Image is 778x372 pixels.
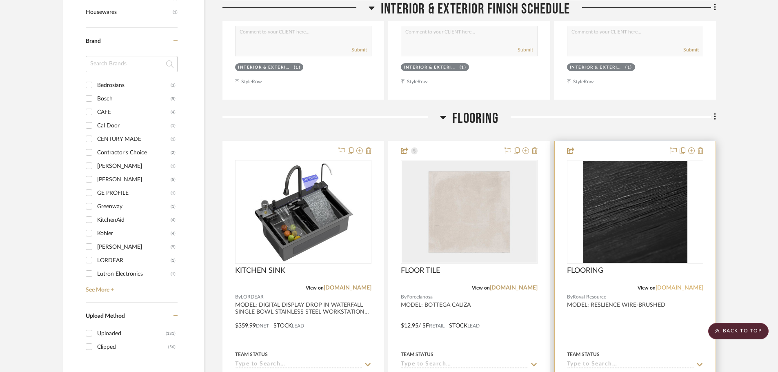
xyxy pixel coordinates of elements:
div: (1) [625,65,632,71]
input: Type to Search… [567,361,694,369]
span: LORDEAR [241,293,264,301]
div: 0 [567,160,703,263]
div: Clipped [97,341,168,354]
a: [DOMAIN_NAME] [656,285,703,291]
div: Bosch [97,92,171,105]
div: (3) [171,79,176,92]
div: Interior & Exterior Finish Schedule [570,65,624,71]
div: [PERSON_NAME] [97,241,171,254]
div: Interior & Exterior Finish Schedule [404,65,458,71]
scroll-to-top-button: BACK TO TOP [708,323,769,339]
div: Kohler [97,227,171,240]
div: (4) [171,214,176,227]
button: Submit [351,46,367,53]
div: [PERSON_NAME] [97,173,171,186]
span: By [401,293,407,301]
input: Type to Search… [235,361,362,369]
a: [DOMAIN_NAME] [324,285,371,291]
div: Bedrosians [97,79,171,92]
div: (9) [171,241,176,254]
img: KITCHEN SINK [251,161,356,263]
span: Brand [86,38,101,44]
div: Interior & Exterior Finish Schedule [238,65,292,71]
div: Uploaded [97,327,166,340]
span: View on [638,285,656,290]
a: [DOMAIN_NAME] [490,285,538,291]
div: Lutron Electronics [97,267,171,281]
span: Upload Method [86,313,125,319]
div: LORDEAR [97,254,171,267]
div: Team Status [567,351,600,358]
img: FLOORING [583,161,687,263]
span: By [567,293,573,301]
div: (131) [166,327,176,340]
span: KITCHEN SINK [235,266,285,275]
div: (1) [171,254,176,267]
button: Submit [518,46,533,53]
div: (1) [171,267,176,281]
div: Team Status [401,351,433,358]
div: (1) [171,200,176,213]
div: Greenway [97,200,171,213]
div: (1) [171,133,176,146]
button: Submit [683,46,699,53]
span: Housewares [86,5,171,19]
span: Royal Resource [573,293,606,301]
div: KitchenAid [97,214,171,227]
div: (2) [171,146,176,159]
div: (1) [294,65,301,71]
div: (1) [171,119,176,132]
div: (4) [171,106,176,119]
div: Cal Door [97,119,171,132]
div: Team Status [235,351,268,358]
span: By [235,293,241,301]
span: View on [306,285,324,290]
input: Type to Search… [401,361,527,369]
input: Search Brands [86,56,178,72]
div: (5) [171,173,176,186]
div: [PERSON_NAME] [97,160,171,173]
div: 0 [401,160,537,263]
a: See More + [84,281,178,294]
div: GE PROFILE [97,187,171,200]
span: (1) [173,6,178,19]
span: Porcelanosa [407,293,433,301]
div: CAFE [97,106,171,119]
span: FLOOR TILE [401,266,440,275]
div: Contractor's Choice [97,146,171,159]
div: (1) [171,187,176,200]
span: FLOORING [567,266,603,275]
div: CENTURY MADE [97,133,171,146]
div: (1) [171,160,176,173]
div: (1) [460,65,467,71]
img: FLOOR TILE [402,161,536,262]
div: (5) [171,92,176,105]
span: View on [472,285,490,290]
div: (4) [171,227,176,240]
span: Flooring [452,110,498,127]
div: (56) [168,341,176,354]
